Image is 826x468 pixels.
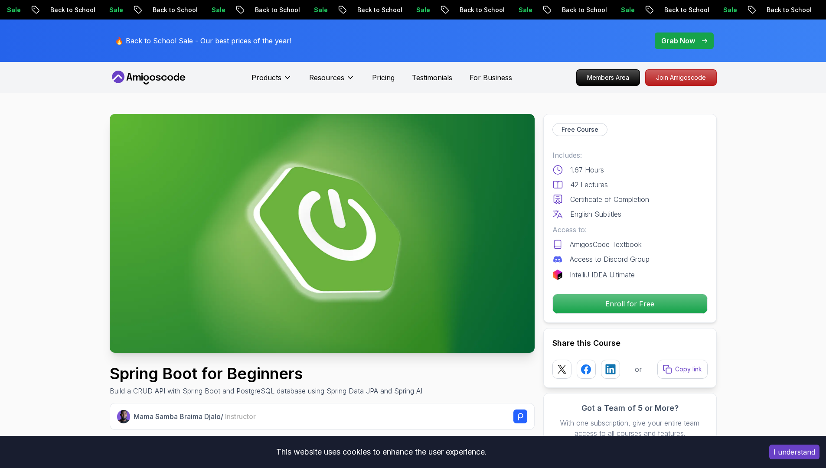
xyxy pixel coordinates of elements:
[570,254,650,264] p: Access to Discord Group
[645,69,717,86] a: Join Amigoscode
[281,6,340,14] p: Back to School
[570,194,649,205] p: Certificate of Completion
[110,114,535,353] img: spring-boot-for-beginners_thumbnail
[552,270,563,280] img: jetbrains logo
[570,270,635,280] p: IntelliJ IDEA Ultimate
[588,6,647,14] p: Back to School
[135,6,163,14] p: Sale
[552,337,708,349] h2: Share this Course
[570,165,604,175] p: 1.67 Hours
[690,6,749,14] p: Back to School
[570,239,642,250] p: AmigosCode Textbook
[661,36,695,46] p: Grab Now
[470,72,512,83] a: For Business
[675,365,702,374] p: Copy link
[372,72,395,83] a: Pricing
[179,6,238,14] p: Back to School
[251,72,292,90] button: Products
[134,411,256,422] p: Mama Samba Braima Djalo /
[552,402,708,414] h3: Got a Team of 5 or More?
[552,294,708,314] button: Enroll for Free
[33,6,61,14] p: Sale
[570,209,621,219] p: English Subtitles
[562,125,598,134] p: Free Course
[647,6,675,14] p: Sale
[412,72,452,83] a: Testimonials
[486,6,545,14] p: Back to School
[110,365,422,382] h1: Spring Boot for Beginners
[576,69,640,86] a: Members Area
[570,179,608,190] p: 42 Lectures
[442,6,470,14] p: Sale
[769,445,819,459] button: Accept cookies
[577,70,640,85] p: Members Area
[635,364,642,374] p: or
[76,6,135,14] p: Back to School
[309,72,355,90] button: Resources
[553,294,707,313] p: Enroll for Free
[340,6,368,14] p: Sale
[115,36,291,46] p: 🔥 Back to School Sale - Our best prices of the year!
[545,6,572,14] p: Sale
[7,442,756,461] div: This website uses cookies to enhance the user experience.
[552,224,708,235] p: Access to:
[646,70,716,85] p: Join Amigoscode
[309,72,344,83] p: Resources
[383,6,442,14] p: Back to School
[552,150,708,160] p: Includes:
[225,412,256,421] span: Instructor
[238,6,265,14] p: Sale
[552,418,708,439] p: With one subscription, give your entire team access to all courses and features.
[749,6,777,14] p: Sale
[117,410,131,423] img: Nelson Djalo
[110,386,422,396] p: Build a CRUD API with Spring Boot and PostgreSQL database using Spring Data JPA and Spring AI
[657,360,708,379] button: Copy link
[251,72,281,83] p: Products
